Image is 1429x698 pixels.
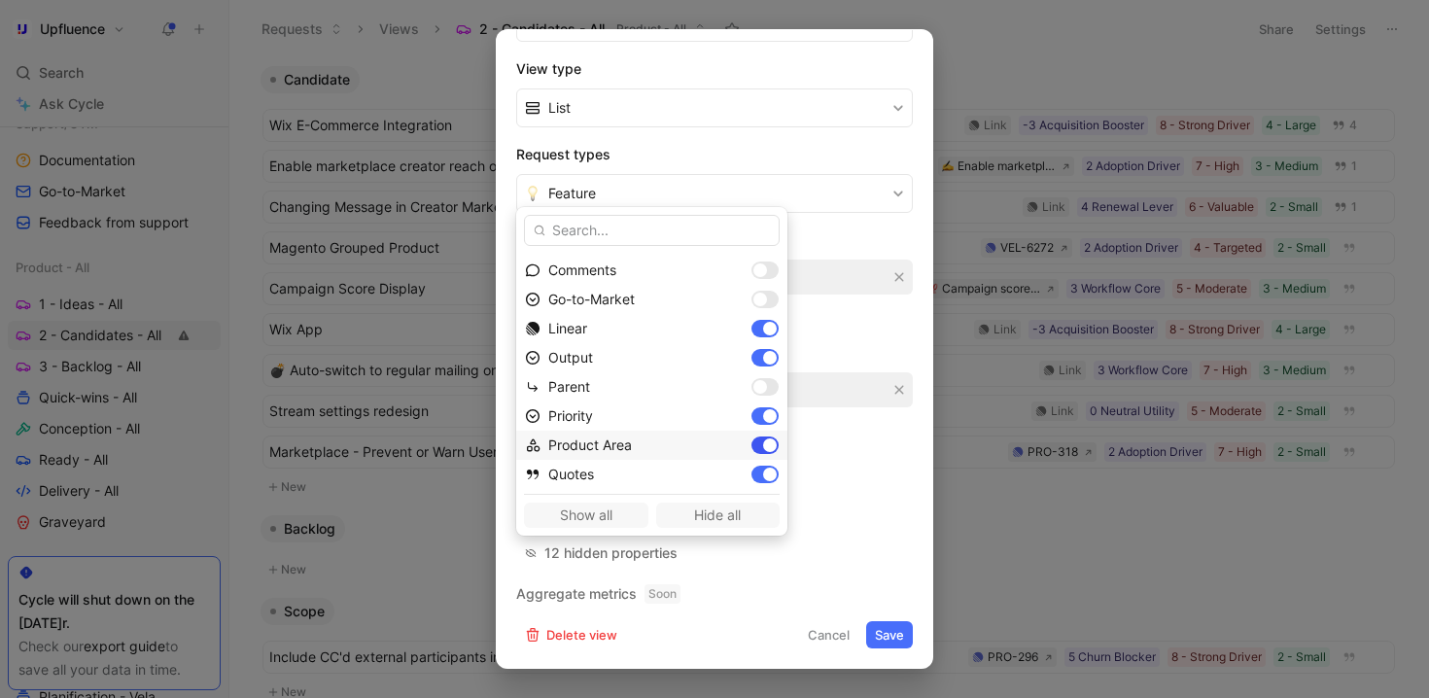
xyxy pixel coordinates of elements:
button: Show all [524,503,648,528]
span: Priority [548,407,593,424]
span: Quotes [548,466,594,482]
span: Comments [548,262,616,278]
span: Parent [548,378,590,395]
input: Search... [524,215,780,246]
span: Show all [533,504,640,527]
span: Product Area [548,436,632,453]
span: Output [548,349,593,366]
span: Go-to-Market [548,291,635,307]
span: Hide all [665,504,772,527]
button: Hide all [656,503,781,528]
span: Linear [548,320,587,336]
